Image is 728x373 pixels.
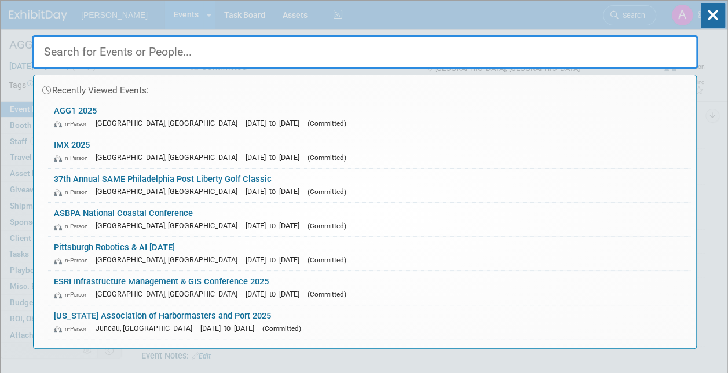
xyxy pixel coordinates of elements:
[308,256,346,264] span: (Committed)
[48,237,690,270] a: Pittsburgh Robotics & AI [DATE] In-Person [GEOGRAPHIC_DATA], [GEOGRAPHIC_DATA] [DATE] to [DATE] (...
[48,305,690,339] a: [US_STATE] Association of Harbormasters and Port 2025 In-Person Juneau, [GEOGRAPHIC_DATA] [DATE] ...
[48,100,690,134] a: AGG1 2025 In-Person [GEOGRAPHIC_DATA], [GEOGRAPHIC_DATA] [DATE] to [DATE] (Committed)
[246,290,305,298] span: [DATE] to [DATE]
[200,324,260,332] span: [DATE] to [DATE]
[308,153,346,162] span: (Committed)
[54,291,93,298] span: In-Person
[96,255,243,264] span: [GEOGRAPHIC_DATA], [GEOGRAPHIC_DATA]
[246,187,305,196] span: [DATE] to [DATE]
[54,188,93,196] span: In-Person
[96,119,243,127] span: [GEOGRAPHIC_DATA], [GEOGRAPHIC_DATA]
[96,221,243,230] span: [GEOGRAPHIC_DATA], [GEOGRAPHIC_DATA]
[308,222,346,230] span: (Committed)
[308,290,346,298] span: (Committed)
[32,35,698,69] input: Search for Events or People...
[246,255,305,264] span: [DATE] to [DATE]
[246,221,305,230] span: [DATE] to [DATE]
[96,290,243,298] span: [GEOGRAPHIC_DATA], [GEOGRAPHIC_DATA]
[54,120,93,127] span: In-Person
[54,154,93,162] span: In-Person
[308,188,346,196] span: (Committed)
[48,271,690,305] a: ESRI Infrastructure Management & GIS Conference 2025 In-Person [GEOGRAPHIC_DATA], [GEOGRAPHIC_DAT...
[308,119,346,127] span: (Committed)
[54,222,93,230] span: In-Person
[246,119,305,127] span: [DATE] to [DATE]
[246,153,305,162] span: [DATE] to [DATE]
[48,134,690,168] a: IMX 2025 In-Person [GEOGRAPHIC_DATA], [GEOGRAPHIC_DATA] [DATE] to [DATE] (Committed)
[262,324,301,332] span: (Committed)
[96,324,198,332] span: Juneau, [GEOGRAPHIC_DATA]
[96,153,243,162] span: [GEOGRAPHIC_DATA], [GEOGRAPHIC_DATA]
[39,75,690,100] div: Recently Viewed Events:
[54,325,93,332] span: In-Person
[54,257,93,264] span: In-Person
[48,169,690,202] a: 37th Annual SAME Philadelphia Post Liberty Golf Classic In-Person [GEOGRAPHIC_DATA], [GEOGRAPHIC_...
[96,187,243,196] span: [GEOGRAPHIC_DATA], [GEOGRAPHIC_DATA]
[48,203,690,236] a: ASBPA National Coastal Conference In-Person [GEOGRAPHIC_DATA], [GEOGRAPHIC_DATA] [DATE] to [DATE]...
